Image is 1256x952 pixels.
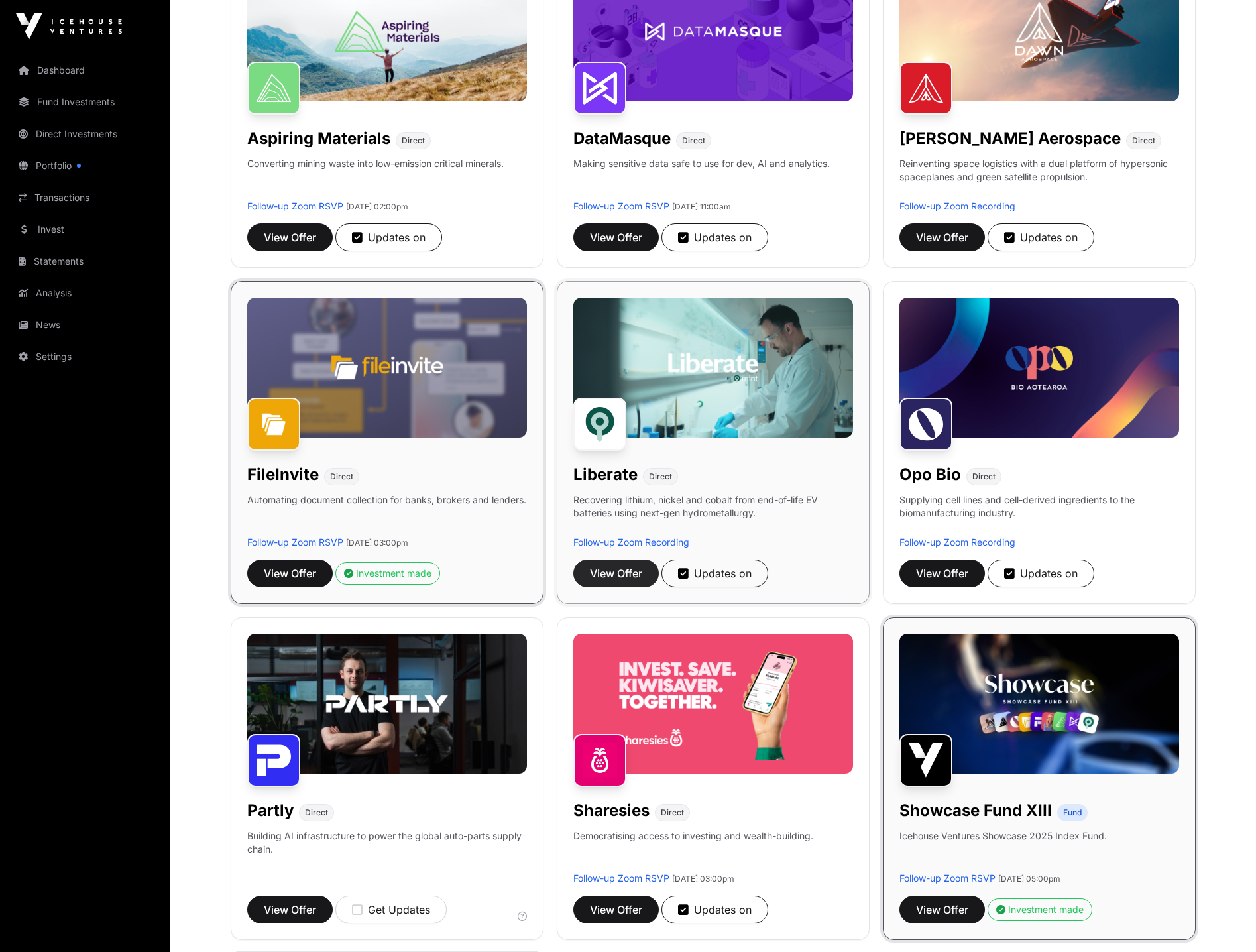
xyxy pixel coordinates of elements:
[899,800,1052,821] h1: Showcase Fund XIII
[899,62,952,115] img: Dawn Aerospace
[335,896,447,923] button: Get Updates
[573,200,669,211] a: Follow-up Zoom RSVP
[247,800,294,821] h1: Partly
[247,128,390,149] h1: Aspiring Materials
[672,874,734,884] span: [DATE] 03:00pm
[899,493,1179,520] p: Supplying cell lines and cell-derived ingredients to the biomanufacturing industry.
[247,62,300,115] img: Aspiring Materials
[573,634,853,774] img: Sharesies-Banner.jpg
[247,157,504,200] p: Converting mining waste into low-emission critical minerals.
[672,202,731,211] span: [DATE] 11:00am
[899,200,1015,211] a: Follow-up Zoom Recording
[573,734,626,787] img: Sharesies
[661,223,768,251] button: Updates on
[335,562,440,585] button: Investment made
[11,278,159,308] a: Analysis
[899,829,1107,843] p: Icehouse Ventures Showcase 2025 Index Fund.
[573,800,650,821] h1: Sharesies
[346,202,408,211] span: [DATE] 02:00pm
[899,734,952,787] img: Showcase Fund XIII
[11,342,159,371] a: Settings
[573,560,659,587] button: View Offer
[1004,565,1078,581] div: Updates on
[988,898,1092,921] button: Investment made
[899,298,1179,438] img: Opo-Bio-Banner.jpg
[573,872,669,884] a: Follow-up Zoom RSVP
[264,229,316,245] span: View Offer
[247,493,526,536] p: Automating document collection for banks, brokers and lenders.
[247,634,527,774] img: Partly-Banner.jpg
[247,398,300,451] img: FileInvite
[573,223,659,251] a: View Offer
[247,298,527,438] img: File-Invite-Banner.jpg
[916,229,968,245] span: View Offer
[402,135,425,146] span: Direct
[247,896,333,923] button: View Offer
[678,902,752,918] div: Updates on
[899,464,961,485] h1: Opo Bio
[247,200,343,211] a: Follow-up Zoom RSVP
[344,567,431,580] div: Investment made
[678,229,752,245] div: Updates on
[899,560,985,587] button: View Offer
[1190,888,1256,952] iframe: Chat Widget
[247,464,319,485] h1: FileInvite
[661,560,768,587] button: Updates on
[590,229,642,245] span: View Offer
[247,223,333,251] button: View Offer
[899,896,985,923] button: View Offer
[682,135,705,146] span: Direct
[11,56,159,85] a: Dashboard
[590,565,642,581] span: View Offer
[11,151,159,180] a: Portfolio
[899,634,1179,774] img: Showcase-Fund-Banner-1.jpg
[573,62,626,115] img: DataMasque
[573,128,671,149] h1: DataMasque
[972,471,996,482] span: Direct
[661,896,768,923] button: Updates on
[649,471,672,482] span: Direct
[988,223,1094,251] button: Updates on
[573,536,689,548] a: Follow-up Zoom Recording
[1004,229,1078,245] div: Updates on
[899,223,985,251] button: View Offer
[573,398,626,451] img: Liberate
[573,464,638,485] h1: Liberate
[573,298,853,438] img: Liberate-Banner.jpg
[590,902,642,918] span: View Offer
[11,88,159,117] a: Fund Investments
[16,13,122,40] img: Icehouse Ventures Logo
[264,902,316,918] span: View Offer
[247,536,343,548] a: Follow-up Zoom RSVP
[264,565,316,581] span: View Offer
[247,560,333,587] button: View Offer
[998,874,1060,884] span: [DATE] 05:00pm
[899,872,996,884] a: Follow-up Zoom RSVP
[661,807,684,818] span: Direct
[916,902,968,918] span: View Offer
[573,157,830,200] p: Making sensitive data safe to use for dev, AI and analytics.
[11,215,159,244] a: Invest
[988,560,1094,587] button: Updates on
[305,807,328,818] span: Direct
[899,398,952,451] img: Opo Bio
[899,128,1121,149] h1: [PERSON_NAME] Aerospace
[1063,807,1082,818] span: Fund
[11,183,159,212] a: Transactions
[573,896,659,923] button: View Offer
[916,565,968,581] span: View Offer
[352,902,430,918] div: Get Updates
[352,229,426,245] div: Updates on
[346,538,408,548] span: [DATE] 03:00pm
[11,310,159,339] a: News
[330,471,353,482] span: Direct
[11,247,159,276] a: Statements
